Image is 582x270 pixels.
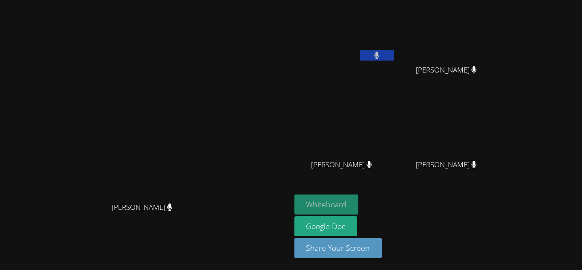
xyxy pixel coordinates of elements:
[416,159,477,171] span: [PERSON_NAME]
[294,238,382,258] button: Share Your Screen
[416,64,477,76] span: [PERSON_NAME]
[294,195,359,215] button: Whiteboard
[294,216,357,236] a: Google Doc
[112,201,173,214] span: [PERSON_NAME]
[311,159,372,171] span: [PERSON_NAME]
